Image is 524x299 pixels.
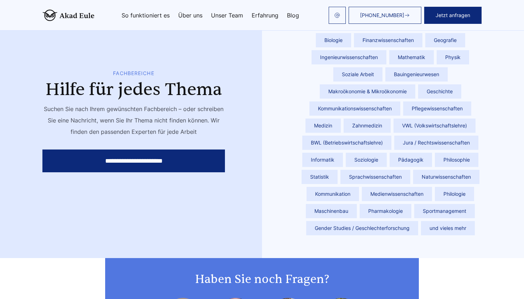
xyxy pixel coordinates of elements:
span: Philosophie [435,153,478,167]
span: Finanzwissenschaften [354,33,422,47]
a: So funktioniert es [122,12,170,18]
img: email [334,12,340,18]
span: BWL (Betriebswirtschaftslehre) [302,136,391,150]
span: Gender Studies / Geschlechterforschung [306,221,418,235]
a: [PHONE_NUMBER] [349,7,421,24]
span: Medizin [305,119,341,133]
span: Pädagogik [390,153,432,167]
span: Physik [437,50,469,64]
span: Mathematik [389,50,434,64]
span: Soziale Arbeit [333,67,382,82]
span: [PHONE_NUMBER] [360,12,404,18]
span: Pflegewissenschaften [403,101,471,116]
span: Philologie [435,187,474,201]
span: Informatik [302,153,343,167]
span: Sportmanagement [414,204,475,218]
span: Kommunikation [307,187,359,201]
h2: Hilfe für jedes Thema [42,80,225,100]
span: und vieles mehr [421,221,475,235]
span: Geografie [425,33,465,47]
div: Fachbereiche [42,70,225,76]
img: logo [42,10,94,21]
span: Kommunikationswissenschaften [309,101,400,116]
span: Sprachwissenschaften [340,170,410,184]
span: Naturwissenschaften [413,170,479,184]
span: Jura / Rechtswissenschaften [394,136,478,150]
span: Makroökonomie & Mikroökonomie [320,84,415,99]
div: Suchen Sie nach Ihrem gewünschten Fachbereich – oder schreiben Sie eine Nachricht, wenn Sie Ihr T... [42,103,225,146]
span: Statistik [302,170,338,184]
span: Pharmakologie [360,204,411,218]
button: Jetzt anfragen [424,7,482,24]
span: Maschinenbau [306,204,357,218]
a: Unser Team [211,12,243,18]
span: Zahnmedizin [344,119,391,133]
span: Ingenieurwissenschaften [312,50,386,64]
a: Erfahrung [252,12,278,18]
span: Soziologie [346,153,387,167]
span: Bauingenieurwesen [385,67,448,82]
h2: Haben Sie noch Fragen? [119,272,405,287]
a: Über uns [178,12,202,18]
span: Geschichte [418,84,461,99]
a: Blog [287,12,299,18]
span: VWL (Volkswirtschaftslehre) [394,119,476,133]
span: Biologie [316,33,351,47]
span: Medienwissenschaften [362,187,432,201]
